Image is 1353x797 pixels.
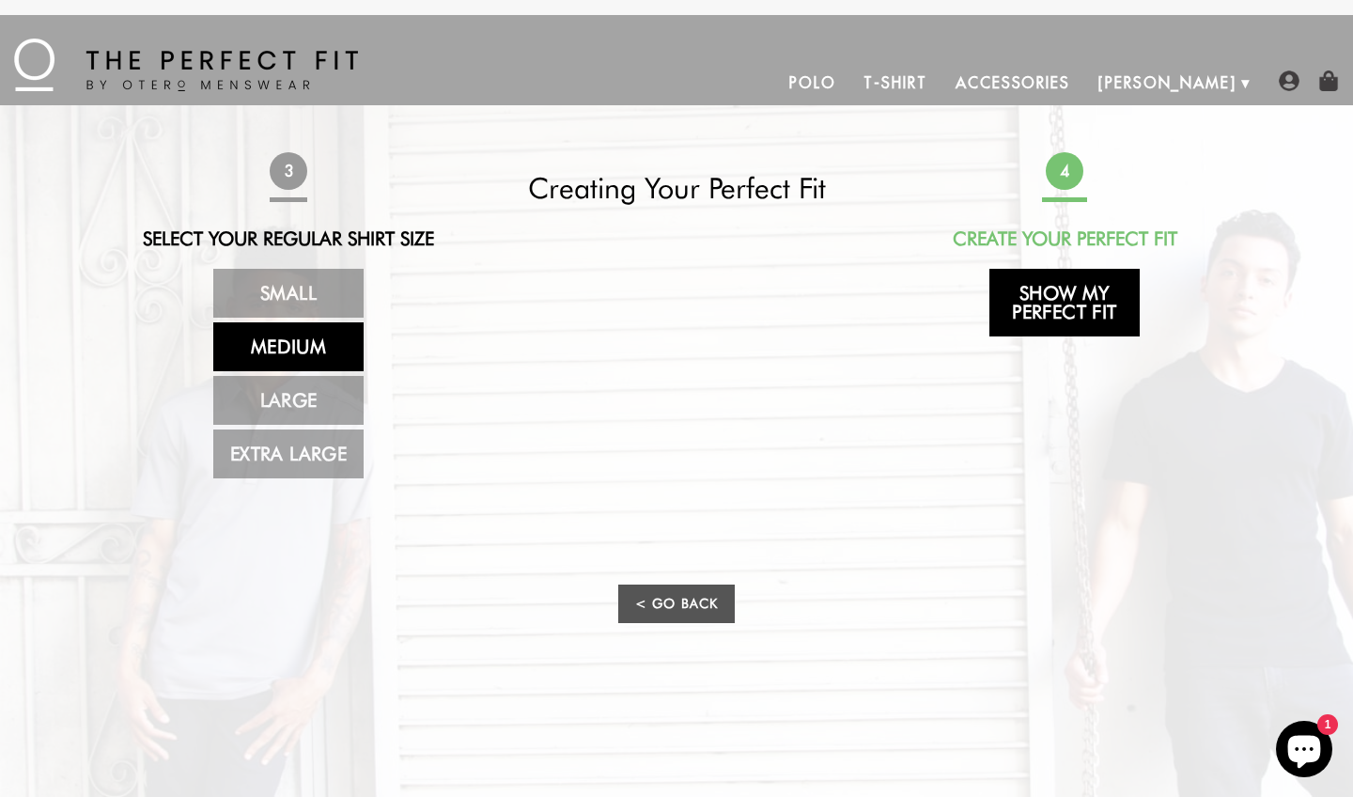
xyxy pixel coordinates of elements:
a: < Go Back [618,585,735,623]
span: 3 [270,152,307,190]
a: Accessories [941,60,1084,105]
a: Medium [213,322,364,371]
a: T-Shirt [849,60,941,105]
a: Polo [775,60,850,105]
img: shopping-bag-icon.png [1318,70,1339,91]
a: Show My Perfect Fit [989,269,1140,336]
h2: Creating Your Perfect Fit [510,171,843,205]
h2: Create Your Perfect Fit [898,227,1231,250]
a: Small [213,269,364,318]
span: 4 [1046,152,1083,190]
inbox-online-store-chat: Shopify online store chat [1270,721,1338,782]
img: The Perfect Fit - by Otero Menswear - Logo [14,39,358,91]
a: Large [213,376,364,425]
a: Extra Large [213,430,364,478]
h2: Select Your Regular Shirt Size [122,227,455,250]
a: [PERSON_NAME] [1084,60,1251,105]
img: user-account-icon.png [1279,70,1299,91]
